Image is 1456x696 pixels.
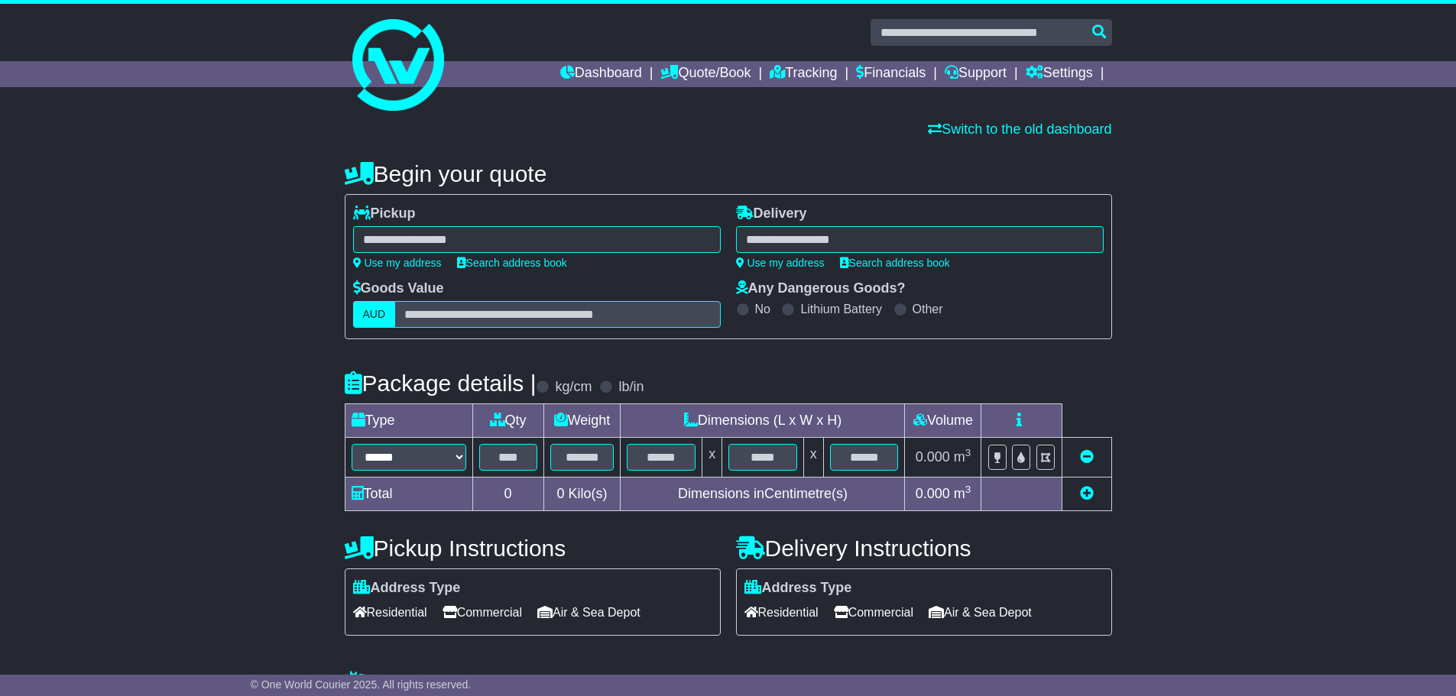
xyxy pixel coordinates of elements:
h4: Warranty & Insurance [345,670,1112,695]
a: Use my address [353,257,442,269]
span: Residential [353,601,427,624]
td: Qty [472,404,543,438]
span: 0.000 [916,449,950,465]
label: Lithium Battery [800,302,882,316]
a: Search address book [840,257,950,269]
td: Type [345,404,472,438]
h4: Package details | [345,371,537,396]
td: Dimensions in Centimetre(s) [621,477,905,511]
h4: Delivery Instructions [736,536,1112,561]
td: Volume [905,404,981,438]
a: Settings [1026,61,1093,87]
span: Residential [744,601,819,624]
sup: 3 [965,484,971,495]
span: Air & Sea Depot [537,601,640,624]
label: Pickup [353,206,416,222]
a: Remove this item [1080,449,1094,465]
a: Dashboard [560,61,642,87]
a: Quote/Book [660,61,751,87]
span: Commercial [834,601,913,624]
h4: Pickup Instructions [345,536,721,561]
label: Delivery [736,206,807,222]
label: Other [913,302,943,316]
label: kg/cm [555,379,592,396]
span: Commercial [443,601,522,624]
a: Financials [856,61,926,87]
h4: Begin your quote [345,161,1112,186]
td: Weight [543,404,621,438]
span: © One World Courier 2025. All rights reserved. [251,678,472,691]
a: Tracking [770,61,837,87]
label: No [755,302,770,316]
td: Total [345,477,472,511]
label: lb/in [618,379,644,396]
a: Switch to the old dashboard [928,121,1111,137]
label: Any Dangerous Goods? [736,280,906,297]
label: AUD [353,301,396,328]
a: Add new item [1080,486,1094,501]
span: Air & Sea Depot [929,601,1032,624]
a: Search address book [457,257,567,269]
td: x [803,438,823,477]
label: Address Type [744,580,852,597]
a: Support [945,61,1007,87]
label: Goods Value [353,280,444,297]
td: Kilo(s) [543,477,621,511]
label: Address Type [353,580,461,597]
span: m [954,486,971,501]
span: 0.000 [916,486,950,501]
td: Dimensions (L x W x H) [621,404,905,438]
td: x [702,438,722,477]
a: Use my address [736,257,825,269]
span: 0 [556,486,564,501]
td: 0 [472,477,543,511]
sup: 3 [965,447,971,458]
span: m [954,449,971,465]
